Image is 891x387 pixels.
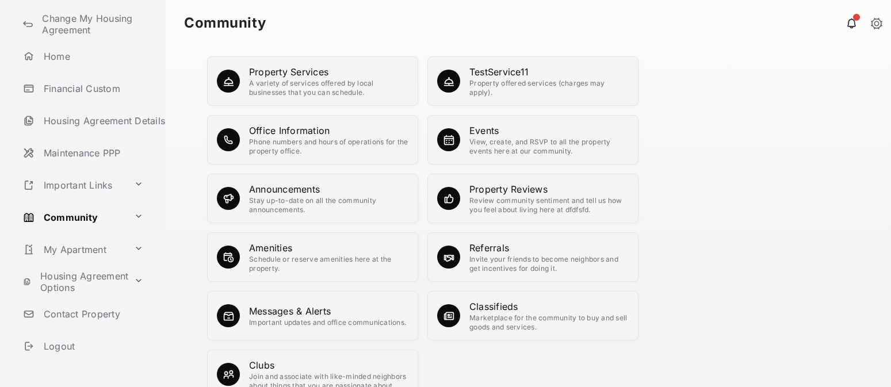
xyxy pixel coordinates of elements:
a: Home [18,43,166,70]
div: Property Services [249,65,408,79]
a: Housing Agreement Options [18,268,129,296]
div: Phone numbers and hours of operations for the property office. [249,137,408,156]
div: Classifieds [469,300,629,313]
a: Maintenance PPP [18,139,166,167]
a: Important Links [18,171,129,199]
a: My Apartment [18,236,129,263]
div: Stay up-to-date on all the community announcements. [249,196,408,214]
div: Events [469,124,629,137]
div: TestService11 [469,65,629,79]
a: Messages & AlertsImportant updates and office communications. [249,304,406,327]
a: Office InformationPhone numbers and hours of operations for the property office. [249,124,408,156]
div: Invite your friends to become neighbors and get incentives for doing it. [469,255,629,273]
a: AmenitiesSchedule or reserve amenities here at the property. [249,241,408,273]
div: Announcements [249,182,408,196]
div: Property offered services (charges may apply). [469,79,629,97]
a: Community [18,204,129,231]
strong: Community [184,16,266,30]
div: Clubs [249,358,408,372]
div: Office Information [249,124,408,137]
a: EventsView, create, and RSVP to all the property events here at our community. [469,124,629,156]
a: ClassifiedsMarketplace for the community to buy and sell goods and services. [469,300,629,332]
div: Messages & Alerts [249,304,406,318]
div: Marketplace for the community to buy and sell goods and services. [469,313,629,332]
div: Important updates and office communications. [249,318,406,327]
div: Schedule or reserve amenities here at the property. [249,255,408,273]
div: Referrals [469,241,629,255]
a: ReferralsInvite your friends to become neighbors and get incentives for doing it. [469,241,629,273]
div: Property Reviews [469,182,629,196]
a: Change My Housing Agreement [18,10,166,38]
div: Review community sentiment and tell us how you feel about living here at dfdfsfd. [469,196,629,214]
a: Housing Agreement Details [18,107,166,135]
a: Logout [18,332,166,360]
div: Amenities [249,241,408,255]
a: Financial Custom [18,75,166,102]
a: Contact Property [18,300,166,328]
div: View, create, and RSVP to all the property events here at our community. [469,137,629,156]
a: AnnouncementsStay up-to-date on all the community announcements. [249,182,408,214]
a: TestService11Property offered services (charges may apply). [469,65,629,97]
a: Property ReviewsReview community sentiment and tell us how you feel about living here at dfdfsfd. [469,182,629,214]
div: A variety of services offered by local businesses that you can schedule. [249,79,408,97]
a: Property ServicesA variety of services offered by local businesses that you can schedule. [249,65,408,97]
